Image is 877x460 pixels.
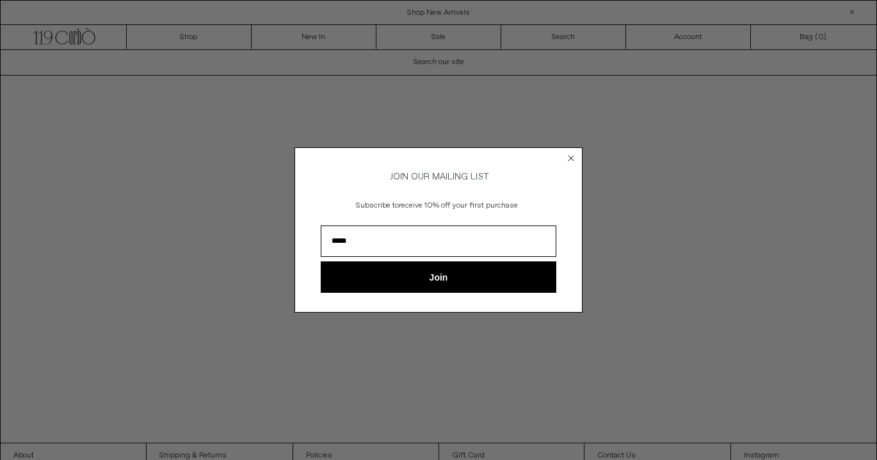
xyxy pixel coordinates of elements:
input: Email [321,226,556,257]
span: Subscribe to [356,201,399,211]
button: Join [321,261,556,293]
span: JOIN OUR MAILING LIST [388,171,489,183]
span: receive 10% off your first purchase [399,201,518,211]
button: Close dialog [565,152,577,165]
